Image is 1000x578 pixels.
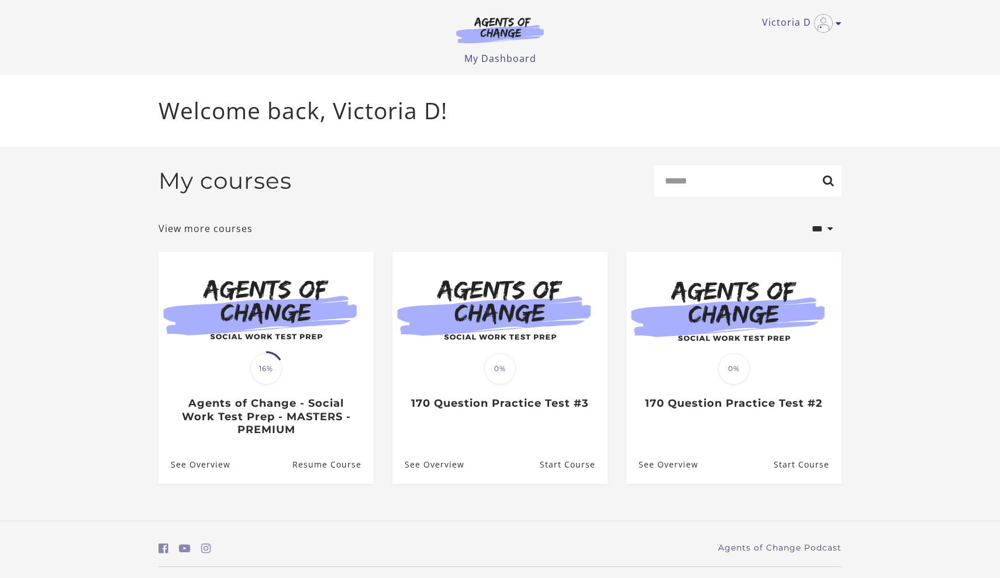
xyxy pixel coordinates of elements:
[158,167,292,195] h2: My courses
[201,543,211,554] i: https://www.instagram.com/agentsofchangeprep/ (Open in a new window)
[171,397,361,437] h3: Agents of Change - Social Work Test Prep - MASTERS - PREMIUM
[201,540,211,557] a: https://www.instagram.com/agentsofchangeprep/ (Open in a new window)
[158,94,842,128] p: Welcome back, Victoria D!
[464,52,536,65] a: My Dashboard
[444,16,556,43] img: Agents of Change Logo
[718,353,750,385] span: 0%
[762,14,836,33] a: Toggle menu
[718,542,842,554] a: Agents of Change Podcast
[250,353,282,385] span: 16%
[405,397,595,410] h3: 170 Question Practice Test #3
[540,445,608,483] a: 170 Question Practice Test #3: Resume Course
[158,543,168,554] i: https://www.facebook.com/groups/aswbtestprep (Open in a new window)
[484,353,516,385] span: 0%
[292,445,374,483] a: Agents of Change - Social Work Test Prep - MASTERS - PREMIUM: Resume Course
[179,543,191,554] i: https://www.youtube.com/c/AgentsofChangeTestPrepbyMeaganMitchell (Open in a new window)
[158,221,253,236] a: View more courses
[626,445,698,483] a: 170 Question Practice Test #2: See Overview
[158,540,168,557] a: https://www.facebook.com/groups/aswbtestprep (Open in a new window)
[179,540,191,557] a: https://www.youtube.com/c/AgentsofChangeTestPrepbyMeaganMitchell (Open in a new window)
[639,397,829,410] h3: 170 Question Practice Test #2
[774,445,842,483] a: 170 Question Practice Test #2: Resume Course
[392,445,464,483] a: 170 Question Practice Test #3: See Overview
[158,445,230,483] a: Agents of Change - Social Work Test Prep - MASTERS - PREMIUM: See Overview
